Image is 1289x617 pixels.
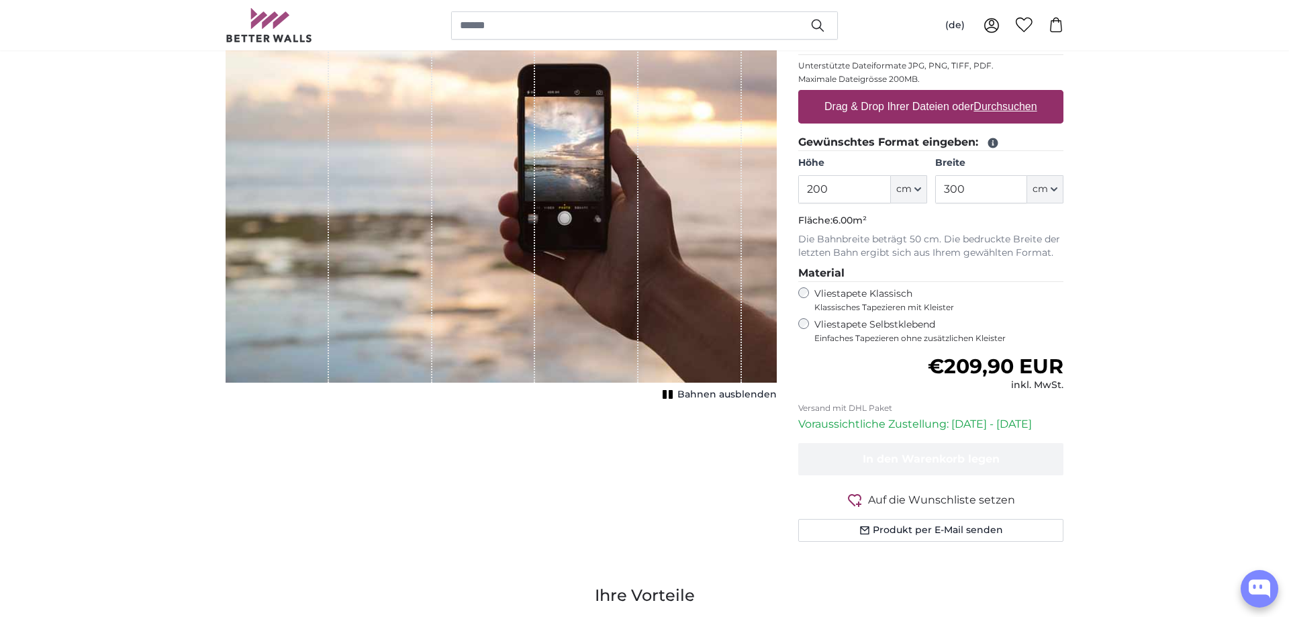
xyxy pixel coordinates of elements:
label: Vliestapete Klassisch [814,287,1052,313]
img: Betterwalls [226,8,313,42]
label: Breite [935,156,1063,170]
span: In den Warenkorb legen [863,453,1000,465]
legend: Gewünschtes Format eingeben: [798,134,1063,151]
label: Höhe [798,156,926,170]
button: (de) [935,13,975,38]
span: Auf die Wunschliste setzen [868,492,1015,508]
span: €209,90 EUR [928,354,1063,379]
span: cm [1033,183,1048,196]
p: Die Bahnbreite beträgt 50 cm. Die bedruckte Breite der letzten Bahn ergibt sich aus Ihrem gewählt... [798,233,1063,260]
u: Durchsuchen [974,101,1037,112]
p: Maximale Dateigrösse 200MB. [798,74,1063,85]
button: Bahnen ausblenden [659,385,777,404]
p: Voraussichtliche Zustellung: [DATE] - [DATE] [798,416,1063,432]
button: Produkt per E-Mail senden [798,519,1063,542]
h3: Ihre Vorteile [226,585,1063,606]
button: cm [1027,175,1063,203]
span: Bahnen ausblenden [677,388,777,401]
legend: Material [798,265,1063,282]
button: Auf die Wunschliste setzen [798,491,1063,508]
p: Fläche: [798,214,1063,228]
button: Open chatbox [1241,570,1278,608]
span: Klassisches Tapezieren mit Kleister [814,302,1052,313]
button: In den Warenkorb legen [798,443,1063,475]
p: Versand mit DHL Paket [798,403,1063,414]
button: cm [891,175,927,203]
label: Drag & Drop Ihrer Dateien oder [819,93,1043,120]
span: 6.00m² [832,214,867,226]
p: Unterstützte Dateiformate JPG, PNG, TIFF, PDF. [798,60,1063,71]
span: cm [896,183,912,196]
label: Vliestapete Selbstklebend [814,318,1063,344]
div: inkl. MwSt. [928,379,1063,392]
span: Einfaches Tapezieren ohne zusätzlichen Kleister [814,333,1063,344]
